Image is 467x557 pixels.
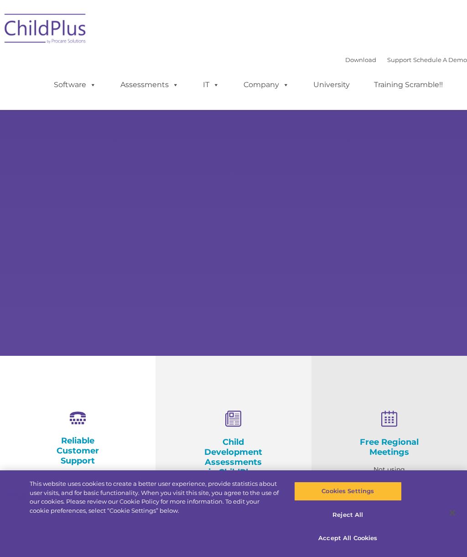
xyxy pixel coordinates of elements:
[30,479,280,515] div: This website uses cookies to create a better user experience, provide statistics about user visit...
[294,482,402,501] button: Cookies Settings
[45,76,105,94] a: Software
[234,76,298,94] a: Company
[304,76,359,94] a: University
[357,437,421,457] h4: Free Regional Meetings
[365,76,452,94] a: Training Scramble!!
[413,56,467,63] a: Schedule A Demo
[294,505,402,525] button: Reject All
[194,76,228,94] a: IT
[111,76,188,94] a: Assessments
[387,56,411,63] a: Support
[46,436,110,466] h4: Reliable Customer Support
[201,437,265,477] h4: Child Development Assessments in ChildPlus
[442,503,462,523] button: Close
[345,56,376,63] a: Download
[345,56,467,63] font: |
[294,529,402,548] button: Accept All Cookies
